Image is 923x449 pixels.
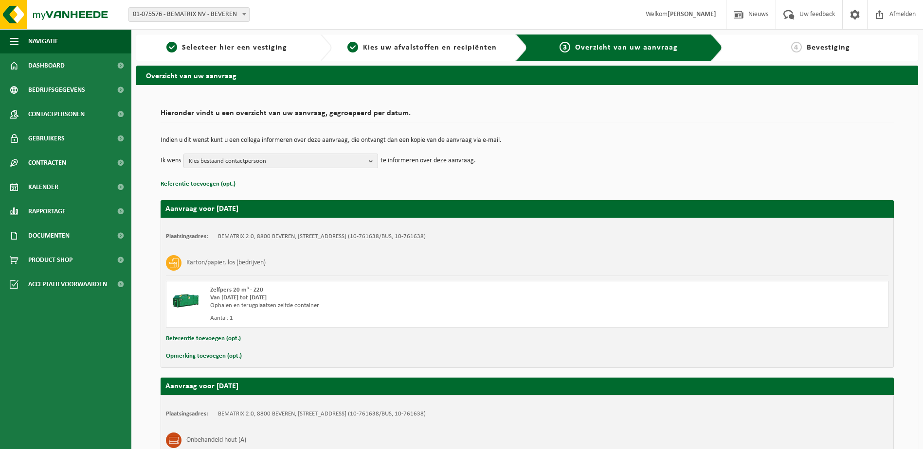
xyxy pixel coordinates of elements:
span: 3 [560,42,570,52]
span: 4 [791,42,802,52]
span: Bevestiging [807,44,850,52]
span: Kalender [28,175,58,199]
button: Opmerking toevoegen (opt.) [166,350,242,363]
strong: [PERSON_NAME] [668,11,716,18]
span: 01-075576 - BEMATRIX NV - BEVEREN [129,8,249,21]
div: Aantal: 1 [210,314,566,322]
span: Selecteer hier een vestiging [182,44,287,52]
h3: Onbehandeld hout (A) [186,432,246,448]
span: Kies uw afvalstoffen en recipiënten [363,44,497,52]
span: Documenten [28,224,70,248]
strong: Aanvraag voor [DATE] [165,382,238,390]
span: Overzicht van uw aanvraag [575,44,678,52]
span: Product Shop [28,248,72,272]
strong: Van [DATE] tot [DATE] [210,294,267,301]
span: Dashboard [28,53,65,78]
button: Kies bestaand contactpersoon [183,154,378,168]
p: Ik wens [161,154,181,168]
span: Contracten [28,151,66,175]
span: Gebruikers [28,126,65,151]
img: HK-XZ-20-GN-00.png [171,286,200,315]
span: 1 [166,42,177,52]
span: Rapportage [28,199,66,224]
p: Indien u dit wenst kunt u een collega informeren over deze aanvraag, die ontvangt dan een kopie v... [161,137,894,144]
span: Contactpersonen [28,102,85,126]
span: 01-075576 - BEMATRIX NV - BEVEREN [128,7,250,22]
span: 2 [347,42,358,52]
h3: Karton/papier, los (bedrijven) [186,255,266,271]
span: Acceptatievoorwaarden [28,272,107,296]
td: BEMATRIX 2.0, 8800 BEVEREN, [STREET_ADDRESS] (10-761638/BUS, 10-761638) [218,233,426,241]
td: BEMATRIX 2.0, 8800 BEVEREN, [STREET_ADDRESS] (10-761638/BUS, 10-761638) [218,410,426,418]
button: Referentie toevoegen (opt.) [161,178,235,190]
p: te informeren over deze aanvraag. [380,154,476,168]
span: Kies bestaand contactpersoon [189,154,365,169]
a: 2Kies uw afvalstoffen en recipiënten [337,42,508,53]
h2: Hieronder vindt u een overzicht van uw aanvraag, gegroepeerd per datum. [161,109,894,122]
button: Referentie toevoegen (opt.) [166,332,241,345]
span: Navigatie [28,29,58,53]
a: 1Selecteer hier een vestiging [141,42,312,53]
strong: Plaatsingsadres: [166,411,208,417]
h2: Overzicht van uw aanvraag [136,66,918,85]
span: Bedrijfsgegevens [28,78,85,102]
strong: Plaatsingsadres: [166,233,208,240]
div: Ophalen en terugplaatsen zelfde container [210,302,566,310]
strong: Aanvraag voor [DATE] [165,205,238,213]
span: Zelfpers 20 m³ - Z20 [210,287,263,293]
